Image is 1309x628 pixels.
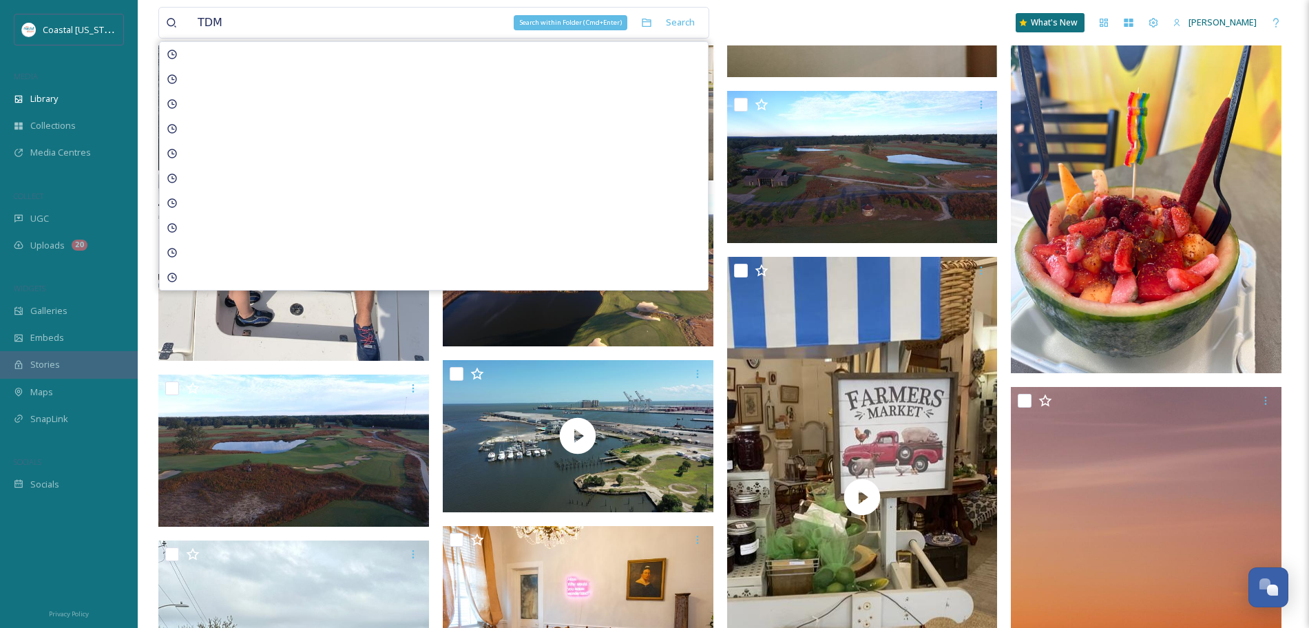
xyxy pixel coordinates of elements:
span: Privacy Policy [49,609,89,618]
a: [PERSON_NAME] [1166,9,1264,36]
span: [PERSON_NAME] [1188,16,1257,28]
img: download%20%281%29.jpeg [22,23,36,36]
span: Stories [30,358,60,371]
a: What's New [1016,13,1085,32]
span: Maps [30,386,53,399]
img: 20230810_173037006_iOS.jpg [1011,12,1281,373]
span: Uploads [30,239,65,252]
span: SOCIALS [14,457,41,467]
span: WIDGETS [14,283,45,293]
img: Golf_MossyOak_35.JPG [158,375,429,527]
div: Search within Folder (Cmd+Enter) [514,15,627,30]
span: UGC [30,212,49,225]
a: Privacy Policy [49,605,89,621]
span: SnapLink [30,412,68,426]
input: Search your library [191,8,609,38]
span: COLLECT [14,191,43,201]
div: Search [659,9,702,36]
div: 20 [72,240,87,251]
span: Library [30,92,58,105]
span: Embeds [30,331,64,344]
span: Collections [30,119,76,132]
span: Galleries [30,304,67,317]
span: Coastal [US_STATE] [43,23,122,36]
span: Socials [30,478,59,491]
span: Media Centres [30,146,91,159]
img: Golf_MossyOak_39.JPG [727,91,998,243]
button: Open Chat [1248,567,1288,607]
span: MEDIA [14,71,38,81]
img: thumbnail [443,360,713,512]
